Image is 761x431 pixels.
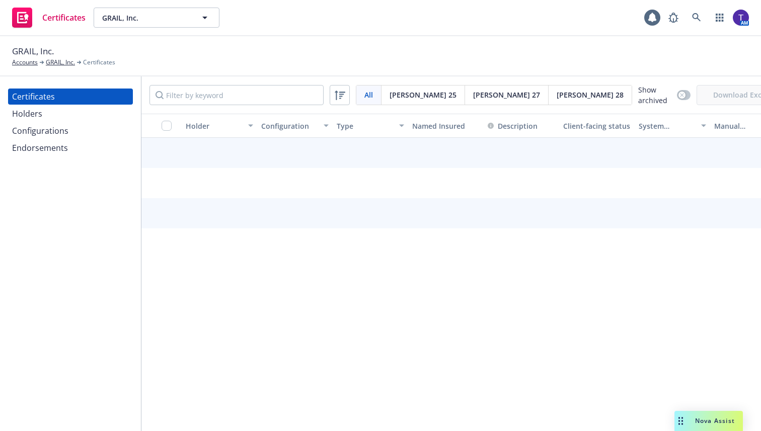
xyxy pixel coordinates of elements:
[102,13,189,23] span: GRAIL, Inc.
[42,14,86,22] span: Certificates
[257,114,333,138] button: Configuration
[12,123,68,139] div: Configurations
[674,411,687,431] div: Drag to move
[559,114,635,138] button: Client-facing status
[149,85,324,105] input: Filter by keyword
[563,121,631,131] div: Client-facing status
[12,106,42,122] div: Holders
[8,89,133,105] a: Certificates
[635,114,710,138] button: System certificate last generated
[695,416,735,425] span: Nova Assist
[12,89,55,105] div: Certificates
[557,90,624,100] span: [PERSON_NAME] 28
[710,8,730,28] a: Switch app
[83,58,115,67] span: Certificates
[687,8,707,28] a: Search
[162,121,172,131] input: Select all
[94,8,219,28] button: GRAIL, Inc.
[333,114,408,138] button: Type
[12,58,38,67] a: Accounts
[12,140,68,156] div: Endorsements
[261,121,318,131] div: Configuration
[663,8,683,28] a: Report a Bug
[182,114,257,138] button: Holder
[638,84,673,106] span: Show archived
[8,4,90,32] a: Certificates
[733,10,749,26] img: photo
[8,140,133,156] a: Endorsements
[390,90,456,100] span: [PERSON_NAME] 25
[412,121,480,131] div: Named Insured
[46,58,75,67] a: GRAIL, Inc.
[8,106,133,122] a: Holders
[639,121,695,131] div: System certificate last generated
[364,90,373,100] span: All
[8,123,133,139] a: Configurations
[337,121,393,131] div: Type
[408,114,484,138] button: Named Insured
[186,121,242,131] div: Holder
[12,45,54,58] span: GRAIL, Inc.
[488,121,538,131] button: Description
[473,90,540,100] span: [PERSON_NAME] 27
[674,411,743,431] button: Nova Assist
